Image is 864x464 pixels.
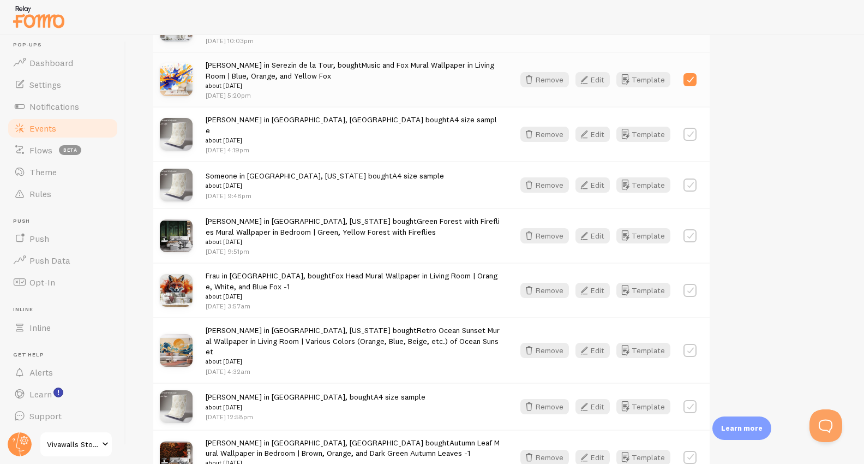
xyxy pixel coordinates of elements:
a: Notifications [7,96,119,117]
span: Settings [29,79,61,90]
img: Wallpaper_-476Az_808b62ab-6a3c-4cb5-8f7c-83a1b11a286d_small.jpg [160,219,193,252]
a: Push [7,228,119,249]
a: Retro Ocean Sunset Mural Wallpaper in Living Room | Various Colors (Orange, Blue, Beige, etc.) of... [206,325,500,356]
span: Someone in [GEOGRAPHIC_DATA], [US_STATE] bought [206,171,444,191]
span: Learn [29,389,52,400]
a: Autumn Leaf Mural Wallpaper in Bedroom | Brown, Orange, and Dark Green Autumn Leaves -1 [206,438,500,458]
small: about [DATE] [206,81,501,91]
button: Template [616,283,670,298]
a: Events [7,117,119,139]
span: Push [13,218,119,225]
a: Edit [575,228,616,243]
img: Wallpaper_-291Da_12f27d90-a999-4219-b4fd-16222d1eccd6_small.jpg [160,274,193,307]
button: Edit [575,177,610,193]
span: Get Help [13,352,119,359]
img: p-_3_small.jpg [160,390,193,423]
p: [DATE] 12:58pm [206,412,425,421]
span: Opt-In [29,277,55,288]
span: [PERSON_NAME] in [GEOGRAPHIC_DATA], bought [206,392,425,412]
span: Alerts [29,367,53,378]
a: Edit [575,343,616,358]
p: [DATE] 10:03pm [206,36,501,45]
span: Events [29,123,56,134]
iframe: Help Scout Beacon - Open [809,409,842,442]
span: Push [29,233,49,244]
button: Template [616,127,670,142]
button: Edit [575,228,610,243]
span: Push Data [29,255,70,266]
small: about [DATE] [206,356,501,366]
a: Fox Head Mural Wallpaper in Living Room | Orange, White, and Blue Fox -1 [206,271,497,291]
div: Learn more [712,417,771,440]
span: beta [59,145,81,155]
button: Remove [520,72,569,87]
a: Dashboard [7,52,119,74]
span: [PERSON_NAME] in [GEOGRAPHIC_DATA], [GEOGRAPHIC_DATA] bought [206,115,501,145]
small: about [DATE] [206,402,425,412]
p: [DATE] 9:48pm [206,191,444,200]
button: Edit [575,72,610,87]
button: Edit [575,283,610,298]
small: about [DATE] [206,292,501,301]
span: Pop-ups [13,41,119,49]
a: Edit [575,127,616,142]
a: Learn [7,383,119,405]
a: Edit [575,177,616,193]
button: Edit [575,127,610,142]
button: Remove [520,127,569,142]
button: Edit [575,399,610,414]
button: Template [616,343,670,358]
p: [DATE] 3:57am [206,301,501,311]
button: Edit [575,343,610,358]
a: Alerts [7,361,119,383]
p: [DATE] 5:20pm [206,91,501,100]
span: Notifications [29,101,79,112]
a: A4 size sample [206,115,497,135]
button: Remove [520,228,569,243]
a: Edit [575,72,616,87]
span: Support [29,411,62,421]
p: [DATE] 4:32am [206,367,501,376]
small: about [DATE] [206,135,501,145]
button: Template [616,72,670,87]
span: Flows [29,145,52,156]
small: about [DATE] [206,181,444,191]
span: Dashboard [29,57,73,68]
img: fomo-relay-logo-orange.svg [11,3,66,31]
a: Settings [7,74,119,96]
svg: <p>Watch New Feature Tutorials!</p> [53,388,63,397]
button: Template [616,228,670,243]
button: Template [616,177,670,193]
p: [DATE] 4:19pm [206,145,501,154]
a: A4 size sample [374,392,425,402]
p: [DATE] 9:51pm [206,247,501,256]
span: [PERSON_NAME] in [GEOGRAPHIC_DATA], [US_STATE] bought [206,216,501,247]
span: [PERSON_NAME] in Serezin de la Tour, bought [206,60,501,91]
a: Inline [7,317,119,338]
button: Template [616,399,670,414]
a: Support [7,405,119,427]
a: Theme [7,161,119,183]
small: about [DATE] [206,237,501,247]
button: Remove [520,283,569,298]
button: Remove [520,399,569,414]
img: p-_3_small.jpg [160,118,193,151]
span: Frau in [GEOGRAPHIC_DATA], bought [206,271,501,301]
span: Inline [13,306,119,313]
a: Edit [575,283,616,298]
a: A4 size sample [392,171,444,181]
a: Push Data [7,249,119,271]
img: Wallpaper_-322Ba_e7b7c856-d0f5-40ce-9093-397f8d411907_small.jpg [160,334,193,367]
button: Remove [520,343,569,358]
p: Learn more [721,423,763,433]
a: Green Forest with Fireflies Mural Wallpaper in Bedroom | Green, Yellow Forest with Fireflies [206,216,500,236]
span: [PERSON_NAME] in [GEOGRAPHIC_DATA], [US_STATE] bought [206,325,501,366]
a: Flows beta [7,139,119,161]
